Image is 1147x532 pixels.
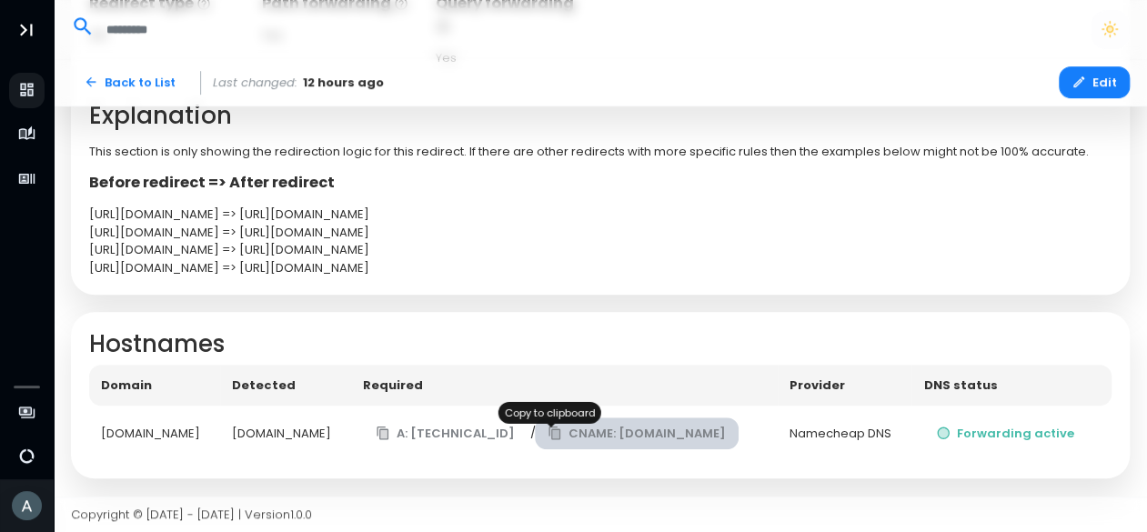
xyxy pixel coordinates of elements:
div: [URL][DOMAIN_NAME] => [URL][DOMAIN_NAME] [89,206,1112,224]
button: A: [TECHNICAL_ID] [363,417,528,449]
p: This section is only showing the redirection logic for this redirect. If there are other redirect... [89,143,1112,161]
img: Avatar [12,491,42,521]
th: Domain [89,365,220,407]
td: [DOMAIN_NAME] [220,406,351,461]
div: Namecheap DNS [790,425,900,443]
span: 12 hours ago [303,74,384,92]
span: Last changed: [213,74,297,92]
a: Back to List [71,66,188,98]
h2: Explanation [89,102,1112,130]
div: [URL][DOMAIN_NAME] => [URL][DOMAIN_NAME] [89,241,1112,259]
button: CNAME: [DOMAIN_NAME] [535,417,739,449]
button: Toggle Aside [9,13,44,47]
th: DNS status [911,365,1112,407]
div: Copy to clipboard [498,402,601,424]
span: Copyright © [DATE] - [DATE] | Version 1.0.0 [71,506,312,523]
div: [URL][DOMAIN_NAME] => [URL][DOMAIN_NAME] [89,259,1112,277]
th: Provider [778,365,911,407]
button: Edit [1059,66,1130,98]
button: Forwarding active [923,417,1087,449]
p: Before redirect => After redirect [89,172,1112,194]
h2: Hostnames [89,330,1112,358]
div: [DOMAIN_NAME] [101,425,208,443]
td: / [351,406,778,461]
div: [URL][DOMAIN_NAME] => [URL][DOMAIN_NAME] [89,224,1112,242]
th: Required [351,365,778,407]
th: Detected [220,365,351,407]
